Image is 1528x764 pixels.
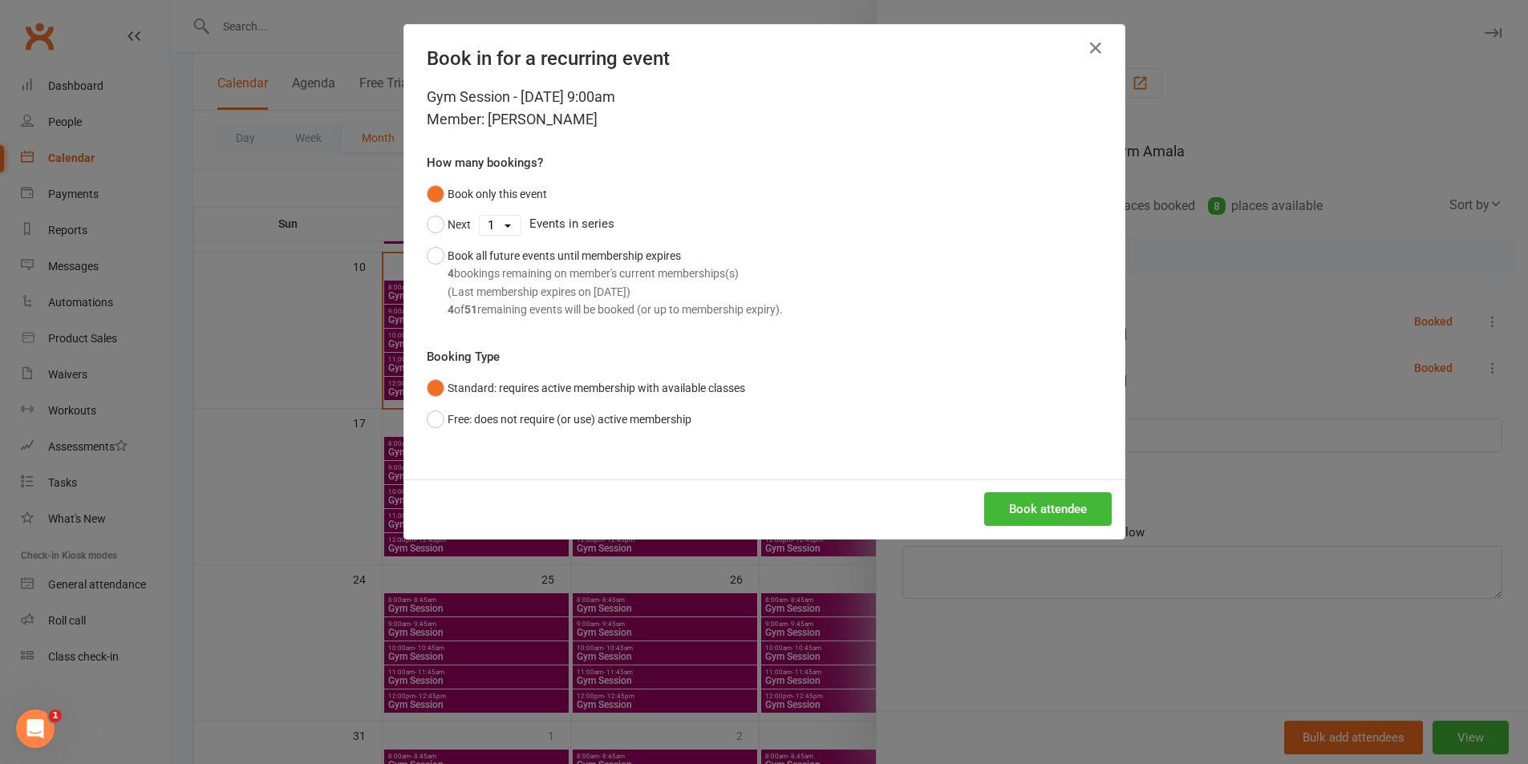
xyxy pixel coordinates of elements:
[984,492,1112,526] button: Book attendee
[427,179,547,209] button: Book only this event
[427,373,745,403] button: Standard: requires active membership with available classes
[427,209,1102,240] div: Events in series
[448,303,454,316] strong: 4
[49,709,62,722] span: 1
[448,265,783,318] div: bookings remaining on member's current memberships(s) (Last membership expires on [DATE]) of rema...
[427,347,500,366] label: Booking Type
[16,709,55,748] iframe: Intercom live chat
[427,241,783,325] button: Book all future events until membership expires4bookings remaining on member's current membership...
[427,47,1102,70] h4: Book in for a recurring event
[427,86,1102,131] div: Gym Session - [DATE] 9:00am Member: [PERSON_NAME]
[448,247,783,319] div: Book all future events until membership expires
[464,303,477,316] strong: 51
[427,209,471,240] button: Next
[427,153,543,172] label: How many bookings?
[1083,35,1109,61] button: Close
[427,404,691,435] button: Free: does not require (or use) active membership
[448,267,454,280] strong: 4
